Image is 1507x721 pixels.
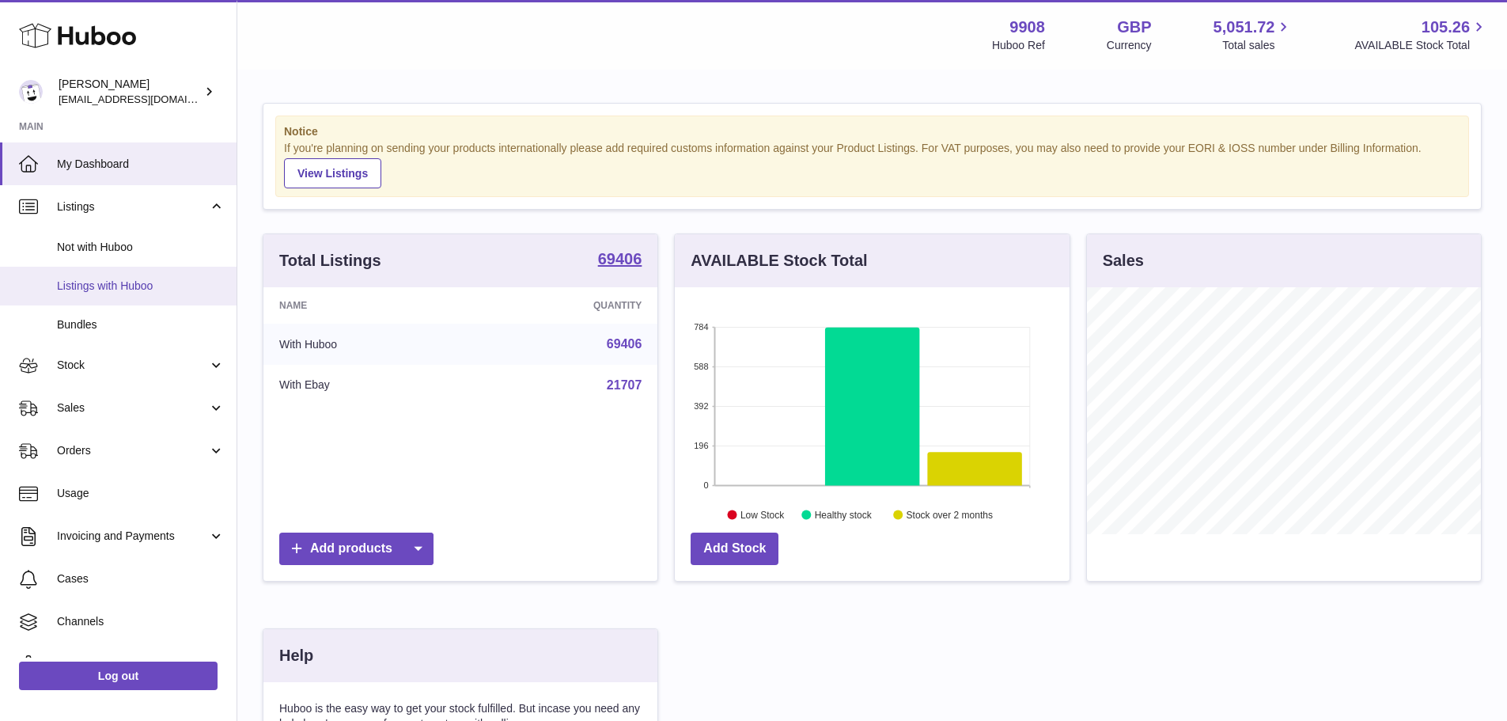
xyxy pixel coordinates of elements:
[263,287,471,324] th: Name
[57,199,208,214] span: Listings
[992,38,1045,53] div: Huboo Ref
[598,251,642,270] a: 69406
[471,287,657,324] th: Quantity
[57,657,225,672] span: Settings
[57,157,225,172] span: My Dashboard
[607,378,642,392] a: 21707
[694,362,708,371] text: 588
[57,400,208,416] span: Sales
[57,614,225,629] span: Channels
[1354,17,1488,53] a: 105.26 AVAILABLE Stock Total
[1103,250,1144,271] h3: Sales
[907,509,993,520] text: Stock over 2 months
[694,322,708,332] text: 784
[1107,38,1152,53] div: Currency
[740,509,785,520] text: Low Stock
[284,158,381,188] a: View Listings
[279,533,434,565] a: Add products
[19,662,218,690] a: Log out
[607,337,642,351] a: 69406
[1009,17,1045,38] strong: 9908
[704,480,709,490] text: 0
[691,250,867,271] h3: AVAILABLE Stock Total
[263,324,471,365] td: With Huboo
[1214,17,1275,38] span: 5,051.72
[279,250,381,271] h3: Total Listings
[19,80,43,104] img: internalAdmin-9908@internal.huboo.com
[57,443,208,458] span: Orders
[694,441,708,450] text: 196
[57,317,225,332] span: Bundles
[57,571,225,586] span: Cases
[59,77,201,107] div: [PERSON_NAME]
[263,365,471,406] td: With Ebay
[284,124,1460,139] strong: Notice
[694,401,708,411] text: 392
[598,251,642,267] strong: 69406
[57,529,208,544] span: Invoicing and Payments
[1422,17,1470,38] span: 105.26
[279,645,313,666] h3: Help
[1222,38,1293,53] span: Total sales
[57,240,225,255] span: Not with Huboo
[57,279,225,294] span: Listings with Huboo
[1214,17,1293,53] a: 5,051.72 Total sales
[691,533,778,565] a: Add Stock
[284,141,1460,188] div: If you're planning on sending your products internationally please add required customs informati...
[57,486,225,501] span: Usage
[815,509,873,520] text: Healthy stock
[57,358,208,373] span: Stock
[1117,17,1151,38] strong: GBP
[59,93,233,105] span: [EMAIL_ADDRESS][DOMAIN_NAME]
[1354,38,1488,53] span: AVAILABLE Stock Total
